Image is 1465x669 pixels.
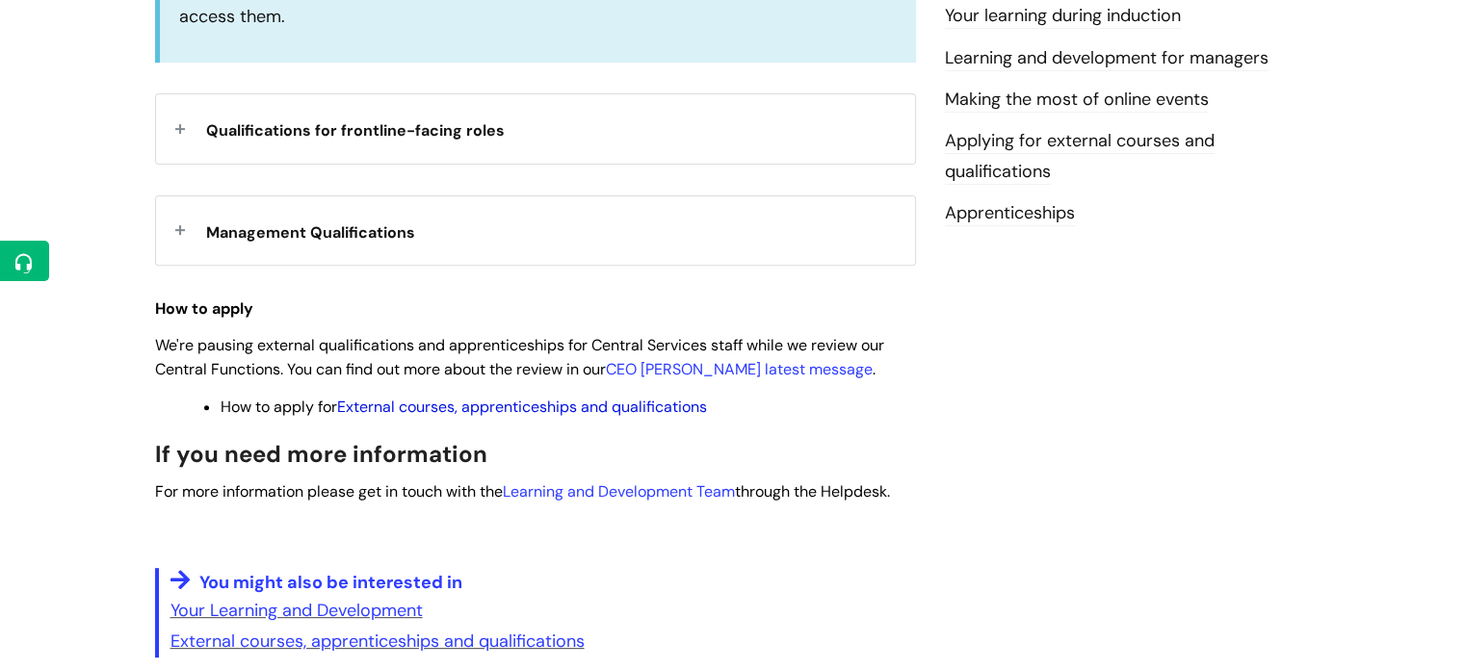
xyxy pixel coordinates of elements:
[155,439,487,469] span: If you need more information
[945,4,1181,29] a: Your learning during induction
[170,630,585,653] a: External courses, apprenticeships and qualifications
[170,599,423,622] a: Your Learning and Development
[606,359,873,379] a: CEO [PERSON_NAME] latest message
[337,397,707,417] a: External courses, apprenticeships and qualifications
[503,481,735,502] a: Learning and Development Team
[155,298,253,319] strong: How to apply
[945,129,1215,185] a: Applying for external courses and qualifications
[221,397,707,417] span: How to apply for
[945,46,1269,71] a: Learning and development for managers
[199,571,462,594] span: You might also be interested in
[945,88,1209,113] a: Making the most of online events
[155,335,884,379] span: We're pausing external qualifications and apprenticeships for Central Services staff while we rev...
[155,481,890,502] span: For more information please get in touch with the through the Helpdesk.
[945,201,1075,226] a: Apprenticeships
[206,222,415,243] span: Management Qualifications
[206,120,505,141] span: Qualifications for frontline-facing roles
